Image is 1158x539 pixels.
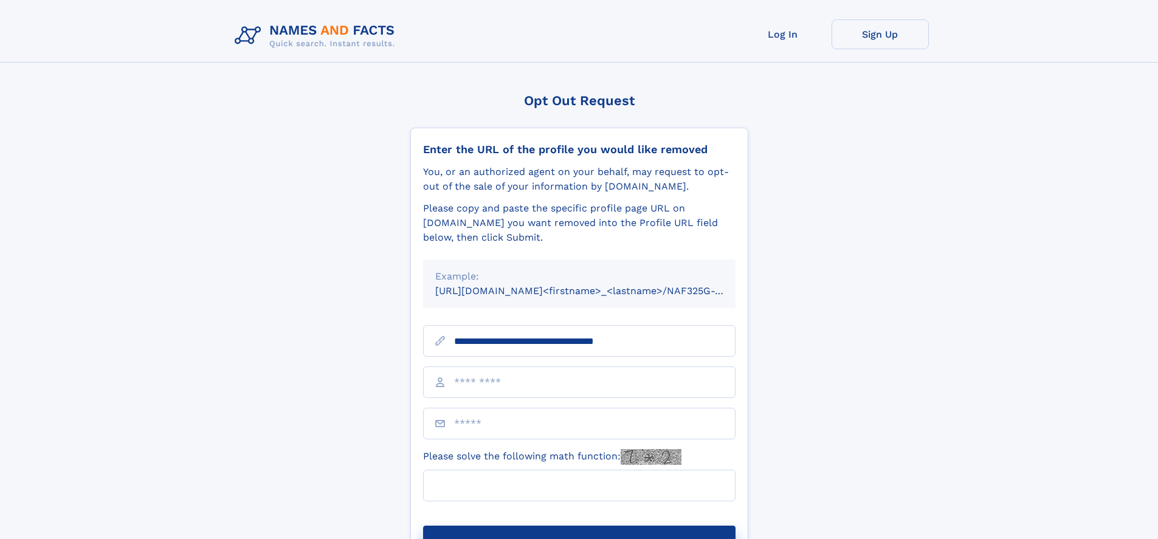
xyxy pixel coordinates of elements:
label: Please solve the following math function: [423,449,681,465]
a: Log In [734,19,832,49]
div: You, or an authorized agent on your behalf, may request to opt-out of the sale of your informatio... [423,165,736,194]
div: Opt Out Request [410,93,748,108]
div: Please copy and paste the specific profile page URL on [DOMAIN_NAME] you want removed into the Pr... [423,201,736,245]
div: Enter the URL of the profile you would like removed [423,143,736,156]
a: Sign Up [832,19,929,49]
div: Example: [435,269,723,284]
small: [URL][DOMAIN_NAME]<firstname>_<lastname>/NAF325G-xxxxxxxx [435,285,759,297]
img: Logo Names and Facts [230,19,405,52]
